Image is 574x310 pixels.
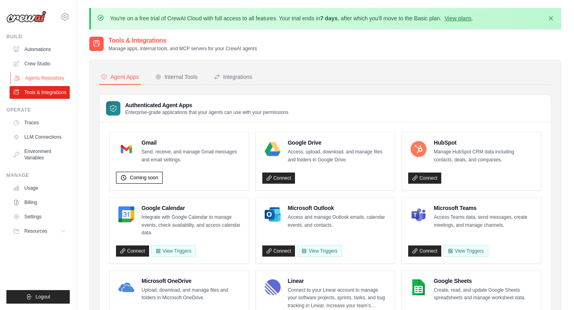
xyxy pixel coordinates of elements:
[142,204,242,212] h4: Google Calendar
[10,43,70,56] a: Automations
[125,109,289,116] p: Enterprise-grade applications that your agents can use with your permissions
[444,15,471,22] a: View plans
[153,70,199,85] button: Internal Tools
[10,86,70,99] a: Tools & Integrations
[155,73,198,81] div: Internal Tools
[10,182,70,194] a: Usage
[262,173,295,184] a: Connect
[6,290,70,304] button: Logout
[434,148,535,164] p: Manage HubSpot CRM data including contacts, deals, and companies.
[10,116,70,129] a: Traces
[125,101,289,109] h3: Authenticated Agent Apps
[214,73,252,81] div: Integrations
[142,277,242,285] h4: Microsoft OneDrive
[10,225,70,237] button: Resources
[288,286,389,310] p: Connect to your Linear account to manage your software projects, sprints, tasks, and bug tracking...
[10,57,70,70] a: Crew Studio
[6,172,70,179] div: Manage
[443,245,488,257] : View Triggers
[118,141,134,157] img: Gmail Logo
[434,214,535,229] p: Access Teams data, send messages, create meetings, and manage channels.
[434,286,535,302] p: Create, read, and update Google Sheets spreadsheets and manage worksheet data.
[265,206,281,222] img: Microsoft Outlook Logo
[24,228,47,234] span: Resources
[411,206,427,222] img: Microsoft Teams Logo
[288,277,389,285] h4: Linear
[6,33,70,40] div: Build
[434,277,535,285] h4: Google Sheets
[288,139,389,147] h4: Google Drive
[212,70,254,85] button: Integrations
[10,210,70,223] a: Settings
[116,245,149,257] a: Connect
[288,204,389,212] h4: Microsoft Outlook
[108,45,257,52] p: Manage apps, internal tools, and MCP servers for your CrewAI agents
[142,214,242,237] p: Integrate with Google Calendar to manage events, check availability, and access calendar data.
[265,279,281,295] img: Linear Logo
[6,107,70,113] div: Operate
[6,11,46,23] img: Logo
[130,175,158,181] span: Coming soon
[411,279,427,295] img: Google Sheets Logo
[142,148,242,164] p: Send, receive, and manage Gmail messages and email settings.
[434,139,535,147] h4: HubSpot
[10,72,71,84] a: Agents Repository
[288,148,389,164] p: Access, upload, download, and manage files and folders in Google Drive.
[110,14,473,22] p: You're on a free trial of CrewAI Cloud with full access to all features. Your trial ends in , aft...
[320,15,338,22] strong: 7 days
[118,279,134,295] img: Microsoft OneDrive Logo
[151,245,196,257] button: View Triggers
[262,245,295,257] a: Connect
[411,141,427,157] img: HubSpot Logo
[297,245,342,257] : View Triggers
[108,36,257,45] h2: Tools & Integrations
[408,173,441,184] a: Connect
[35,294,50,300] span: Logout
[142,286,242,302] p: Upload, download, and manage files and folders in Microsoft OneDrive.
[434,204,535,212] h4: Microsoft Teams
[142,139,242,147] h4: Gmail
[10,196,70,209] a: Billing
[101,73,139,81] div: Agent Apps
[10,145,70,164] a: Environment Variables
[118,206,134,222] img: Google Calendar Logo
[10,131,70,143] a: LLM Connections
[265,141,281,157] img: Google Drive Logo
[408,245,441,257] a: Connect
[99,70,141,85] button: Agent Apps
[288,214,389,229] p: Access and manage Outlook emails, calendar events, and contacts.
